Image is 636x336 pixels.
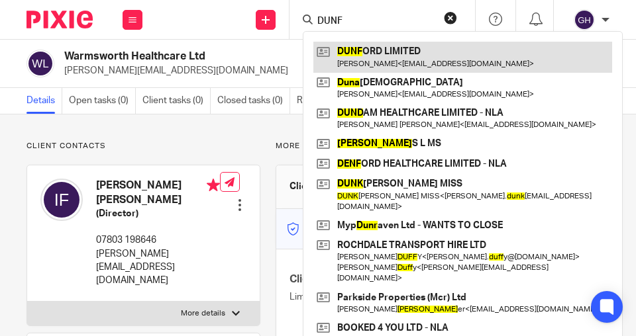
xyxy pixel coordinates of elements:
h5: (Director) [96,207,220,220]
a: Details [26,88,62,114]
p: [PERSON_NAME][EMAIL_ADDRESS][DOMAIN_NAME] [96,247,220,288]
input: Search [316,16,435,28]
button: Clear [444,11,457,24]
i: Primary [207,179,220,192]
p: More details [276,141,609,151]
a: Closed tasks (0) [217,88,290,114]
a: Open tasks (0) [69,88,136,114]
img: svg%3E [574,9,595,30]
img: svg%3E [26,50,54,77]
a: Recurring tasks (0) [297,88,382,114]
p: Client contacts [26,141,260,151]
p: [PERSON_NAME][EMAIL_ADDRESS][DOMAIN_NAME] [64,64,429,77]
p: Master code for secure communications and files [286,216,483,243]
p: Limited company [290,290,443,304]
h4: Client type [290,273,443,286]
img: svg%3E [40,179,83,221]
p: More details [181,308,225,319]
img: Pixie [26,11,93,28]
h2: Warmsworth Healthcare Ltd [64,50,356,63]
h4: [PERSON_NAME] [PERSON_NAME] [96,179,220,207]
a: Client tasks (0) [142,88,211,114]
p: 07803 198646 [96,233,220,247]
h3: Client manager [290,180,356,193]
